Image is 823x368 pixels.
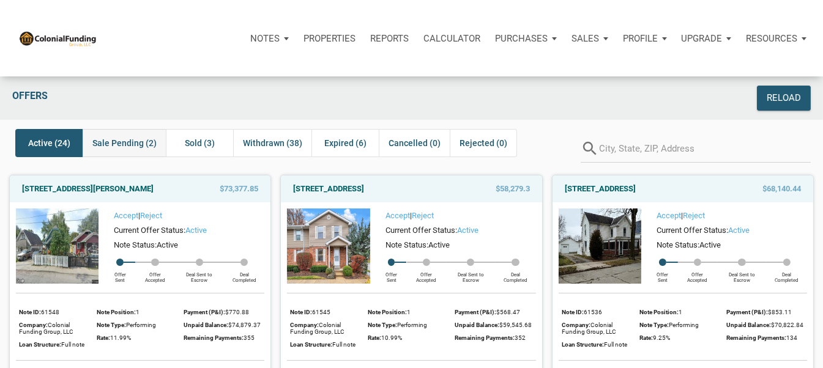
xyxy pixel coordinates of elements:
[407,266,447,284] div: Offer Accepted
[28,136,70,150] span: Active (24)
[500,322,532,328] span: $59,545.68
[22,182,154,196] a: [STREET_ADDRESS][PERSON_NAME]
[184,334,244,341] span: Remaining Payments:
[767,266,807,284] div: Deal Completed
[450,129,517,157] div: Rejected (0)
[412,211,434,220] a: Reject
[293,182,364,196] a: [STREET_ADDRESS]
[653,334,670,341] span: 9.25%
[683,211,705,220] a: Reject
[623,33,658,44] p: Profile
[379,129,450,157] div: Cancelled (0)
[224,266,264,284] div: Deal Completed
[385,226,457,235] span: Current Offer Status:
[110,334,131,341] span: 11.99%
[768,309,792,315] span: $853.11
[114,226,185,235] span: Current Offer Status:
[19,322,73,335] span: Colonial Funding Group, LLC
[220,182,258,196] span: $73,377.85
[114,211,162,220] span: |
[681,33,722,44] p: Upgrade
[657,211,705,220] span: |
[604,341,627,348] span: Full note
[639,322,669,328] span: Note Type:
[767,91,801,105] div: Reload
[385,211,434,220] span: |
[114,240,157,249] span: Note Status:
[564,20,616,57] button: Sales
[83,129,166,157] div: Sale Pending (2)
[368,309,407,315] span: Note Position:
[185,226,207,235] span: active
[726,322,771,328] span: Unpaid Balance:
[243,136,302,150] span: Withdrawn (38)
[599,135,811,163] input: City, State, ZIP, Address
[562,341,604,348] span: Loan Structure:
[495,33,548,44] p: Purchases
[389,136,441,150] span: Cancelled (0)
[114,211,138,220] a: Accept
[243,20,296,57] button: Notes
[184,322,228,328] span: Unpaid Balance:
[290,322,344,335] span: Colonial Funding Group, LLC
[455,309,497,315] span: Payment (P&I):
[290,341,332,348] span: Loan Structure:
[457,226,479,235] span: active
[679,309,682,315] span: 1
[581,135,599,163] i: search
[135,266,175,284] div: Offer Accepted
[647,266,678,284] div: Offer Sent
[416,20,488,57] a: Calculator
[657,211,681,220] a: Accept
[97,322,126,328] span: Note Type:
[495,266,535,284] div: Deal Completed
[19,322,48,328] span: Company:
[657,240,699,249] span: Note Status:
[562,309,584,315] span: Note ID:
[368,322,397,328] span: Note Type:
[562,322,616,335] span: Colonial Funding Group, LLC
[19,309,41,315] span: Note ID:
[228,322,261,328] span: $74,879.37
[762,182,801,196] span: $68,140.44
[18,30,97,46] img: NoteUnlimited
[639,309,679,315] span: Note Position:
[296,20,363,57] a: Properties
[488,20,564,57] button: Purchases
[381,334,402,341] span: 10.99%
[185,136,215,150] span: Sold (3)
[428,240,450,249] span: Active
[97,334,110,341] span: Rate:
[363,20,416,57] button: Reports
[15,129,83,157] div: Active (24)
[496,182,530,196] span: $58,279.3
[16,208,99,284] img: 576834
[97,309,136,315] span: Note Position:
[515,334,526,341] span: 352
[717,266,766,284] div: Deal Sent to Escrow
[739,20,814,57] button: Resources
[311,129,379,157] div: Expired (6)
[616,20,674,57] button: Profile
[385,240,428,249] span: Note Status:
[559,208,641,284] img: 576902
[225,309,249,315] span: $770.88
[497,309,521,315] span: $568.47
[140,211,162,220] a: Reject
[19,341,61,348] span: Loan Structure:
[136,309,140,315] span: 1
[166,129,233,157] div: Sold (3)
[423,33,480,44] p: Calculator
[370,33,409,44] p: Reports
[639,334,653,341] span: Rate:
[290,309,312,315] span: Note ID:
[385,211,410,220] a: Accept
[674,20,739,57] button: Upgrade
[41,309,59,315] span: 61548
[376,266,407,284] div: Offer Sent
